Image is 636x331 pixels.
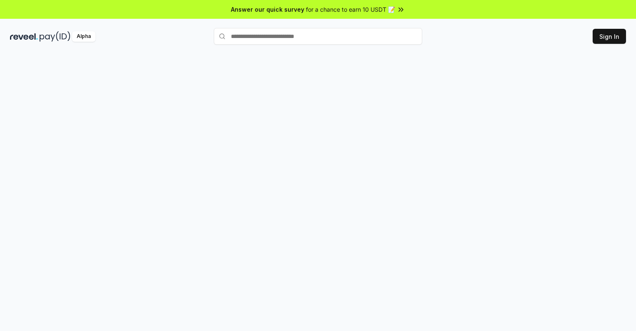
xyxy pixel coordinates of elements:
[72,31,95,42] div: Alpha
[306,5,395,14] span: for a chance to earn 10 USDT 📝
[10,31,38,42] img: reveel_dark
[40,31,70,42] img: pay_id
[231,5,304,14] span: Answer our quick survey
[593,29,626,44] button: Sign In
